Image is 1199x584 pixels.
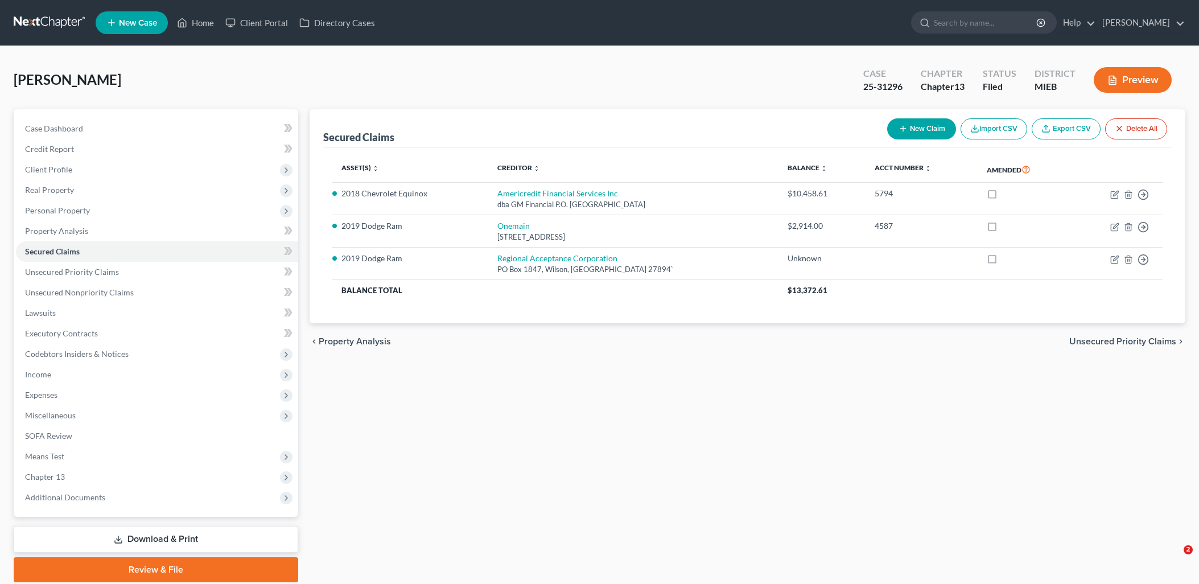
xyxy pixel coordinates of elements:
[310,337,319,346] i: chevron_left
[25,410,76,420] span: Miscellaneous
[341,163,379,172] a: Asset(s) unfold_more
[983,80,1016,93] div: Filed
[25,308,56,318] span: Lawsuits
[323,130,394,144] div: Secured Claims
[961,118,1027,139] button: Import CSV
[25,451,64,461] span: Means Test
[14,71,121,88] span: [PERSON_NAME]
[497,163,540,172] a: Creditor unfold_more
[821,165,827,172] i: unfold_more
[341,220,479,232] li: 2019 Dodge Ram
[788,286,827,295] span: $13,372.61
[25,185,74,195] span: Real Property
[954,81,965,92] span: 13
[1097,13,1185,33] a: [PERSON_NAME]
[25,144,74,154] span: Credit Report
[887,118,956,139] button: New Claim
[16,262,298,282] a: Unsecured Priority Claims
[533,165,540,172] i: unfold_more
[16,282,298,303] a: Unsecured Nonpriority Claims
[497,199,769,210] div: dba GM Financial P.O. [GEOGRAPHIC_DATA]
[1160,545,1188,573] iframe: Intercom live chat
[1176,337,1185,346] i: chevron_right
[788,188,856,199] div: $10,458.61
[1035,67,1076,80] div: District
[875,220,969,232] div: 4587
[25,267,119,277] span: Unsecured Priority Claims
[372,165,379,172] i: unfold_more
[25,205,90,215] span: Personal Property
[341,253,479,264] li: 2019 Dodge Ram
[319,337,391,346] span: Property Analysis
[332,280,778,301] th: Balance Total
[934,12,1038,33] input: Search by name...
[788,253,856,264] div: Unknown
[1069,337,1176,346] span: Unsecured Priority Claims
[25,431,72,441] span: SOFA Review
[119,19,157,27] span: New Case
[220,13,294,33] a: Client Portal
[14,557,298,582] a: Review & File
[16,241,298,262] a: Secured Claims
[341,188,479,199] li: 2018 Chevrolet Equinox
[1069,337,1185,346] button: Unsecured Priority Claims chevron_right
[16,426,298,446] a: SOFA Review
[1184,545,1193,554] span: 2
[14,526,298,553] a: Download & Print
[1035,80,1076,93] div: MIEB
[25,349,129,359] span: Codebtors Insiders & Notices
[497,188,618,198] a: Americredit Financial Services Inc
[1094,67,1172,93] button: Preview
[863,67,903,80] div: Case
[25,246,80,256] span: Secured Claims
[1032,118,1101,139] a: Export CSV
[875,188,969,199] div: 5794
[16,303,298,323] a: Lawsuits
[16,221,298,241] a: Property Analysis
[294,13,381,33] a: Directory Cases
[310,337,391,346] button: chevron_left Property Analysis
[16,118,298,139] a: Case Dashboard
[25,124,83,133] span: Case Dashboard
[788,163,827,172] a: Balance unfold_more
[863,80,903,93] div: 25-31296
[1105,118,1167,139] button: Delete All
[497,264,769,275] div: PO Box 1847, Wilson, [GEOGRAPHIC_DATA] 27894`
[25,369,51,379] span: Income
[25,492,105,502] span: Additional Documents
[788,220,856,232] div: $2,914.00
[921,80,965,93] div: Chapter
[171,13,220,33] a: Home
[16,139,298,159] a: Credit Report
[1057,13,1095,33] a: Help
[921,67,965,80] div: Chapter
[25,328,98,338] span: Executory Contracts
[497,232,769,242] div: [STREET_ADDRESS]
[25,390,57,400] span: Expenses
[16,323,298,344] a: Executory Contracts
[983,67,1016,80] div: Status
[497,253,617,263] a: Regional Acceptance Corporation
[25,472,65,482] span: Chapter 13
[925,165,932,172] i: unfold_more
[25,287,134,297] span: Unsecured Nonpriority Claims
[875,163,932,172] a: Acct Number unfold_more
[497,221,530,231] a: Onemain
[978,157,1070,183] th: Amended
[25,226,88,236] span: Property Analysis
[25,164,72,174] span: Client Profile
